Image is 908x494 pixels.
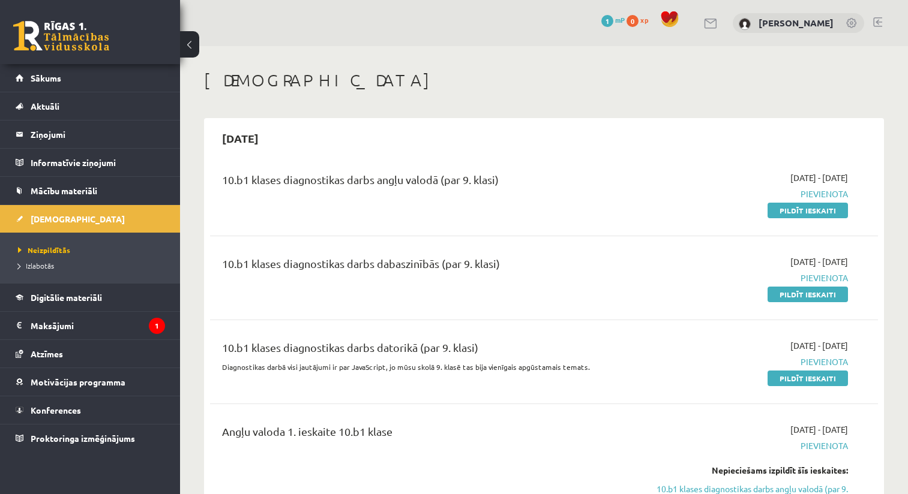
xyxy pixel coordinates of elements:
a: [PERSON_NAME] [759,17,834,29]
h1: [DEMOGRAPHIC_DATA] [204,70,884,91]
a: Neizpildītās [18,245,168,255]
legend: Informatīvie ziņojumi [31,149,165,176]
a: Motivācijas programma [16,368,165,396]
a: Konferences [16,396,165,424]
span: Izlabotās [18,261,54,270]
span: xp [640,15,648,25]
a: Pildīt ieskaiti [768,203,848,218]
span: Pievienota [651,188,848,200]
span: mP [615,15,625,25]
div: Nepieciešams izpildīt šīs ieskaites: [651,464,848,477]
a: Maksājumi1 [16,312,165,339]
div: Angļu valoda 1. ieskaite 10.b1 klase [222,423,633,445]
div: 10.b1 klases diagnostikas darbs angļu valodā (par 9. klasi) [222,171,633,194]
span: Atzīmes [31,348,63,359]
div: 10.b1 klases diagnostikas darbs dabaszinībās (par 9. klasi) [222,255,633,278]
span: Motivācijas programma [31,376,125,387]
a: [DEMOGRAPHIC_DATA] [16,205,165,233]
div: 10.b1 klases diagnostikas darbs datorikā (par 9. klasi) [222,339,633,362]
span: Neizpildītās [18,245,70,255]
span: 1 [601,15,613,27]
span: [DATE] - [DATE] [790,339,848,352]
legend: Maksājumi [31,312,165,339]
span: [DATE] - [DATE] [790,255,848,268]
a: Mācību materiāli [16,177,165,204]
span: 0 [627,15,639,27]
i: 1 [149,318,165,334]
a: Informatīvie ziņojumi [16,149,165,176]
a: Aktuāli [16,92,165,120]
span: [DATE] - [DATE] [790,423,848,436]
img: Markuss Gūtmanis [739,18,751,30]
span: Pievienota [651,356,848,368]
a: Proktoringa izmēģinājums [16,424,165,452]
h2: [DATE] [210,124,271,152]
a: Pildīt ieskaiti [768,370,848,386]
p: Diagnostikas darbā visi jautājumi ir par JavaScript, jo mūsu skolā 9. klasē tas bija vienīgais ap... [222,362,633,372]
a: Atzīmes [16,340,165,368]
span: Sākums [31,73,61,83]
span: Digitālie materiāli [31,292,102,303]
a: Sākums [16,64,165,92]
a: 0 xp [627,15,654,25]
a: Rīgas 1. Tālmācības vidusskola [13,21,109,51]
span: Pievienota [651,272,848,284]
a: Digitālie materiāli [16,284,165,311]
a: 1 mP [601,15,625,25]
a: Izlabotās [18,260,168,271]
span: [DATE] - [DATE] [790,171,848,184]
span: [DEMOGRAPHIC_DATA] [31,213,125,224]
legend: Ziņojumi [31,121,165,148]
span: Aktuāli [31,101,59,112]
span: Pievienota [651,439,848,452]
span: Mācību materiāli [31,185,97,196]
a: Ziņojumi [16,121,165,148]
a: Pildīt ieskaiti [768,287,848,302]
span: Proktoringa izmēģinājums [31,433,135,444]
span: Konferences [31,405,81,415]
